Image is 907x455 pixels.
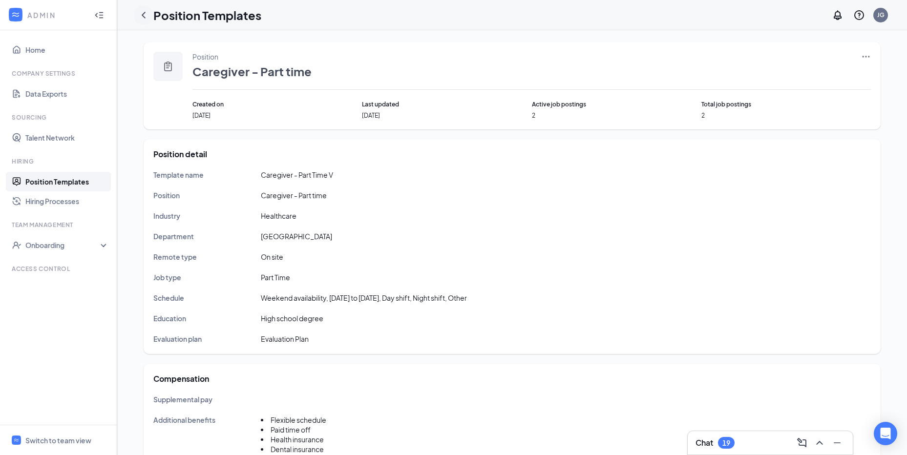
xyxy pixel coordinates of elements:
[25,40,109,60] a: Home
[25,128,109,147] a: Talent Network
[27,10,85,20] div: ADMIN
[831,437,843,449] svg: Minimize
[794,435,810,451] button: ComposeMessage
[853,9,865,21] svg: QuestionInfo
[11,10,21,20] svg: WorkstreamLogo
[812,435,827,451] button: ChevronUp
[261,314,323,323] span: High school degree
[271,445,324,454] span: Dental insurance
[261,170,333,179] span: Caregiver - Part Time V
[192,63,312,80] span: Caregiver - Part time
[701,111,871,120] span: 2
[362,111,531,120] span: [DATE]
[25,84,109,103] a: Data Exports
[25,240,101,250] div: Onboarding
[153,415,215,424] span: Additional benefits
[153,273,181,282] span: Job type
[877,11,885,19] div: JG
[261,191,327,200] span: Caregiver - Part time
[12,113,107,122] div: Sourcing
[861,52,871,62] svg: Ellipses
[12,157,107,165] div: Hiring
[814,437,825,449] svg: ChevronUp
[153,232,194,241] span: Department
[532,111,701,120] span: 2
[722,439,730,447] div: 19
[796,437,808,449] svg: ComposeMessage
[153,252,197,261] span: Remote type
[261,232,332,241] span: [GEOGRAPHIC_DATA]
[832,9,844,21] svg: Notifications
[153,314,186,323] span: Education
[874,422,897,445] div: Open Intercom Messenger
[261,293,467,302] span: Weekend availability, [DATE] to [DATE], Day shift, Night shift, Other
[12,240,21,250] svg: UserCheck
[192,111,362,120] span: [DATE]
[271,425,311,434] span: Paid time off
[696,437,713,448] h3: Chat
[153,191,180,200] span: Position
[192,52,312,62] span: Position
[138,9,149,21] svg: ChevronLeft
[192,100,362,109] span: Created on
[271,435,324,444] span: Health insurance
[153,170,204,179] span: Template name
[12,221,107,229] div: Team Management
[25,435,91,445] div: Switch to team view
[162,61,174,72] svg: Clipboard
[153,149,207,159] span: Position detail
[261,273,290,282] span: Part Time
[153,334,202,343] span: Evaluation plan
[94,10,104,20] svg: Collapse
[153,211,180,220] span: Industry
[153,293,184,302] span: Schedule
[261,211,296,220] span: Healthcare
[25,172,109,191] a: Position Templates
[532,100,701,109] span: Active job postings
[13,437,20,443] svg: WorkstreamLogo
[261,252,283,261] span: On site
[153,7,261,23] h1: Position Templates
[25,191,109,211] a: Hiring Processes
[271,415,326,424] span: Flexible schedule
[12,69,107,78] div: Company Settings
[701,100,871,109] span: Total job postings
[153,373,209,384] span: Compensation
[261,334,309,343] span: Evaluation Plan
[829,435,845,451] button: Minimize
[153,395,212,404] span: Supplemental pay
[12,265,107,273] div: Access control
[362,100,531,109] span: Last updated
